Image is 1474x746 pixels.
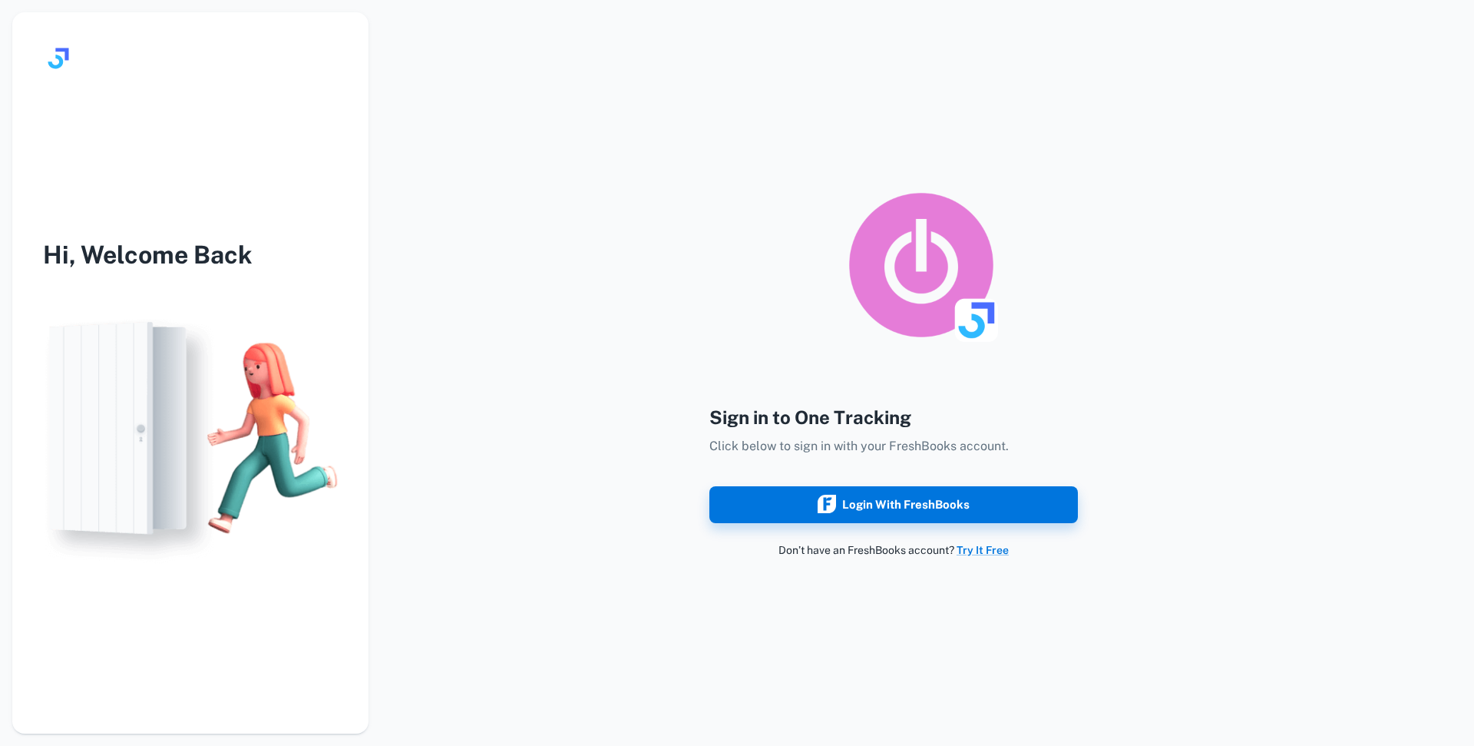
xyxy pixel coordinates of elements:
[709,403,1078,431] h4: Sign in to One Tracking
[12,237,368,274] h3: Hi, Welcome Back
[957,544,1009,556] a: Try It Free
[12,304,368,572] img: login
[709,437,1078,456] p: Click below to sign in with your FreshBooks account.
[844,188,998,342] img: logo_toggl_syncing_app.png
[709,542,1078,559] p: Don’t have an FreshBooks account?
[818,495,970,515] div: Login with FreshBooks
[709,486,1078,523] button: Login with FreshBooks
[43,43,74,74] img: logo.svg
